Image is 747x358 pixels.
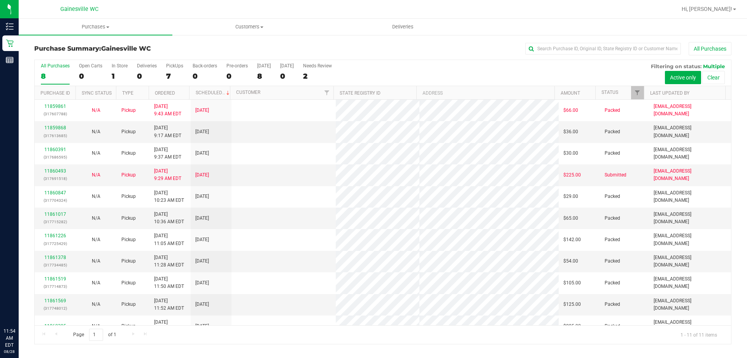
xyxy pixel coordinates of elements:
[44,147,66,152] a: 11860391
[122,90,133,96] a: Type
[39,240,71,247] p: (317725429)
[39,132,71,139] p: (317613685)
[34,45,267,52] h3: Purchase Summary:
[631,86,644,99] a: Filter
[121,193,136,200] span: Pickup
[702,71,725,84] button: Clear
[563,128,578,136] span: $36.00
[193,72,217,81] div: 0
[92,237,100,242] span: Not Applicable
[44,168,66,174] a: 11860493
[67,329,123,341] span: Page of 1
[92,258,100,264] span: Not Applicable
[605,279,620,287] span: Packed
[257,72,271,81] div: 8
[303,63,332,69] div: Needs Review
[195,215,209,222] span: [DATE]
[303,72,332,81] div: 2
[563,323,581,330] span: $225.00
[44,276,66,282] a: 11861519
[703,63,725,69] span: Multiple
[121,323,136,330] span: Pickup
[563,107,578,114] span: $66.00
[172,19,326,35] a: Customers
[257,63,271,69] div: [DATE]
[92,193,100,200] button: N/A
[193,63,217,69] div: Back-orders
[89,329,103,341] input: 1
[39,197,71,204] p: (317704324)
[121,150,136,157] span: Pickup
[195,128,209,136] span: [DATE]
[92,108,100,113] span: Not Applicable
[605,215,620,222] span: Packed
[654,297,726,312] span: [EMAIL_ADDRESS][DOMAIN_NAME]
[605,236,620,243] span: Packed
[195,323,209,330] span: [DATE]
[44,125,66,131] a: 11859868
[137,72,157,81] div: 0
[665,71,701,84] button: Active only
[79,63,102,69] div: Open Carts
[154,146,181,161] span: [DATE] 9:37 AM EDT
[280,63,294,69] div: [DATE]
[121,107,136,114] span: Pickup
[601,90,618,95] a: Status
[112,72,128,81] div: 1
[154,254,184,269] span: [DATE] 11:28 AM EDT
[654,275,726,290] span: [EMAIL_ADDRESS][DOMAIN_NAME]
[226,72,248,81] div: 0
[154,103,181,118] span: [DATE] 9:43 AM EDT
[155,90,175,96] a: Ordered
[605,301,620,308] span: Packed
[121,128,136,136] span: Pickup
[563,171,581,179] span: $225.00
[173,23,326,30] span: Customers
[39,261,71,269] p: (317734485)
[92,323,100,330] button: N/A
[92,301,100,308] button: N/A
[121,171,136,179] span: Pickup
[92,280,100,286] span: Not Applicable
[382,23,424,30] span: Deliveries
[195,150,209,157] span: [DATE]
[60,6,98,12] span: Gainesville WC
[195,171,209,179] span: [DATE]
[563,193,578,200] span: $29.00
[4,349,15,354] p: 08/28
[44,298,66,303] a: 11861569
[563,150,578,157] span: $30.00
[154,211,184,226] span: [DATE] 10:36 AM EDT
[19,19,172,35] a: Purchases
[196,90,231,95] a: Scheduled
[8,296,31,319] iframe: Resource center
[605,257,620,265] span: Packed
[6,56,14,64] inline-svg: Reports
[92,150,100,156] span: Not Applicable
[195,257,209,265] span: [DATE]
[654,124,726,139] span: [EMAIL_ADDRESS][DOMAIN_NAME]
[654,103,726,118] span: [EMAIL_ADDRESS][DOMAIN_NAME]
[416,86,554,100] th: Address
[280,72,294,81] div: 0
[195,279,209,287] span: [DATE]
[154,275,184,290] span: [DATE] 11:50 AM EDT
[340,90,381,96] a: State Registry ID
[92,150,100,157] button: N/A
[154,232,184,247] span: [DATE] 11:05 AM EDT
[605,193,620,200] span: Packed
[563,279,581,287] span: $105.00
[121,236,136,243] span: Pickup
[154,297,184,312] span: [DATE] 11:52 AM EDT
[561,90,580,96] a: Amount
[39,305,71,312] p: (317748012)
[651,63,701,69] span: Filtering on status:
[39,283,71,290] p: (317714873)
[39,110,71,118] p: (317607788)
[92,302,100,307] span: Not Applicable
[41,63,70,69] div: All Purchases
[154,189,184,204] span: [DATE] 10:23 AM EDT
[195,107,209,114] span: [DATE]
[563,215,578,222] span: $65.00
[92,107,100,114] button: N/A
